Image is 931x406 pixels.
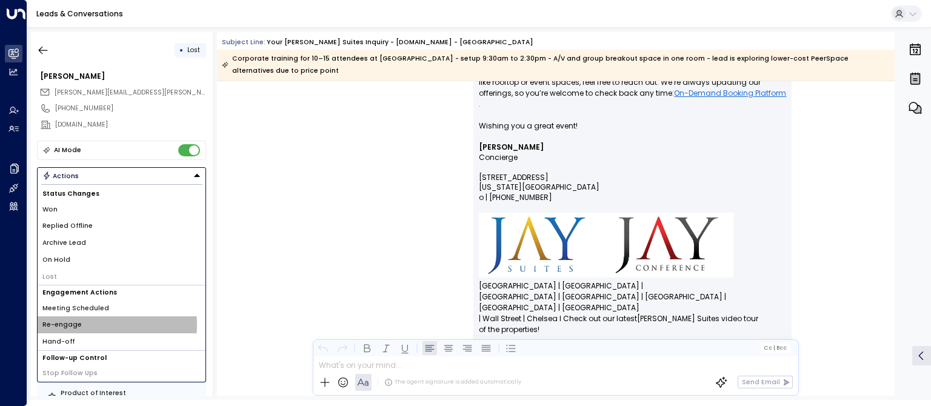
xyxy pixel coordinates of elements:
div: The agent signature is added automatically [384,378,521,387]
a: Leads & Conversations [36,8,123,19]
a: [PERSON_NAME] Suites video tour [637,313,758,324]
span: andrea.arvanigian@teambuilding.com [55,88,206,98]
img: https://www.jaysuites.com/ [479,213,733,278]
span: o | [PHONE_NUMBER] [479,193,552,203]
span: [PERSON_NAME][EMAIL_ADDRESS][PERSON_NAME][DOMAIN_NAME] [55,88,270,97]
span: | Wall Street | Chelsea I Check out our latest [479,313,637,324]
div: AI Mode [54,144,81,156]
span: [STREET_ADDRESS] [479,173,549,183]
h1: Status Changes [38,187,205,201]
button: Redo [335,341,349,355]
div: Corporate training for 10–15 attendees at [GEOGRAPHIC_DATA] - setup 9:30am to 2:30pm - A/V and gr... [222,53,889,77]
span: Won [42,205,58,215]
span: Re-engage [42,320,82,330]
div: [DOMAIN_NAME] [55,120,206,130]
div: Your [PERSON_NAME] Suites Inquiry - [DOMAIN_NAME] - [GEOGRAPHIC_DATA] [267,38,533,47]
div: Button group with a nested menu [37,167,206,184]
span: [GEOGRAPHIC_DATA] | [GEOGRAPHIC_DATA] | [GEOGRAPHIC_DATA] | [GEOGRAPHIC_DATA] | [GEOGRAPHIC_DATA]... [479,281,786,313]
h1: Follow-up Control [38,351,205,365]
h1: Engagement Actions [38,285,205,299]
div: • [179,42,184,58]
span: Lost [42,272,57,282]
span: of the properties! [479,324,539,335]
span: Cc Bcc [764,345,787,351]
span: [PERSON_NAME] [479,142,544,153]
label: Product of Interest [61,388,202,398]
div: Signature [479,142,786,335]
span: Lost [187,45,200,55]
div: [PHONE_NUMBER] [55,104,206,113]
span: Concierge [479,153,518,163]
span: Meeting Scheduled [42,304,109,313]
span: On Hold [42,255,70,265]
span: Archive Lead [42,238,86,248]
div: [PERSON_NAME] [40,71,206,82]
button: Actions [37,167,206,184]
a: On-Demand Booking Platform [674,88,786,99]
span: [US_STATE][GEOGRAPHIC_DATA] [479,182,599,193]
p: Thanks for letting me know, [PERSON_NAME]. I completely understand—budget is always a big factor.... [479,55,786,142]
div: Actions [42,171,79,180]
button: Undo [316,341,330,355]
span: Replied Offline [42,221,93,231]
span: | [773,345,775,351]
span: Stop Follow Ups [42,368,98,378]
span: Hand-off [42,337,75,347]
button: Cc|Bcc [760,344,790,352]
span: Subject Line: [222,38,265,47]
